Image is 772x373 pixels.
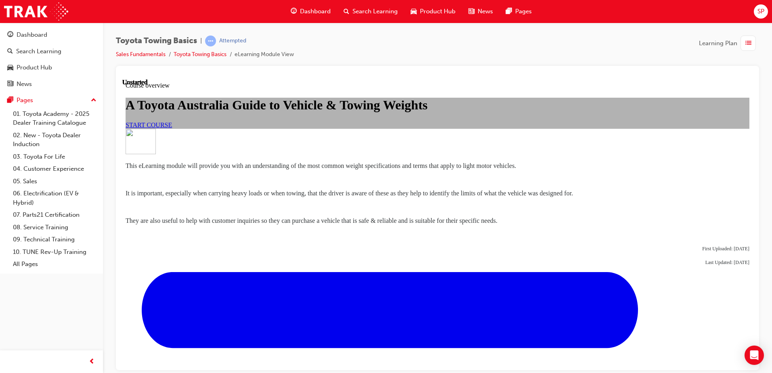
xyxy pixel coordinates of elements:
[699,36,759,51] button: Learning Plan
[580,167,627,173] span: First Uploaded: [DATE]
[7,81,13,88] span: news-icon
[3,84,394,90] span: This eLearning module will provide you with an understanding of the most common weight specificat...
[17,63,52,72] div: Product Hub
[17,80,32,89] div: News
[745,346,764,365] div: Open Intercom Messenger
[7,64,13,71] span: car-icon
[420,7,455,16] span: Product Hub
[3,3,47,10] span: Course overview
[17,96,33,105] div: Pages
[10,151,100,163] a: 03. Toyota For Life
[300,7,331,16] span: Dashboard
[506,6,512,17] span: pages-icon
[3,77,100,92] a: News
[10,108,100,129] a: 01. Toyota Academy - 2025 Dealer Training Catalogue
[284,3,337,20] a: guage-iconDashboard
[3,19,627,34] h1: A Toyota Australia Guide to Vehicle & Towing Weights
[478,7,493,16] span: News
[4,2,68,21] img: Trak
[3,44,100,59] a: Search Learning
[89,357,95,367] span: prev-icon
[3,93,100,108] button: Pages
[3,26,100,93] button: DashboardSearch LearningProduct HubNews
[10,209,100,221] a: 07. Parts21 Certification
[116,51,166,58] a: Sales Fundamentals
[699,39,737,48] span: Learning Plan
[10,163,100,175] a: 04. Customer Experience
[91,95,96,106] span: up-icon
[10,129,100,151] a: 02. New - Toyota Dealer Induction
[3,60,100,75] a: Product Hub
[7,31,13,39] span: guage-icon
[745,38,751,48] span: list-icon
[352,7,398,16] span: Search Learning
[16,47,61,56] div: Search Learning
[7,48,13,55] span: search-icon
[468,6,474,17] span: news-icon
[219,37,246,45] div: Attempted
[10,233,100,246] a: 09. Technical Training
[116,36,197,46] span: Toyota Towing Basics
[10,258,100,270] a: All Pages
[757,7,764,16] span: SP
[462,3,499,20] a: news-iconNews
[344,6,349,17] span: search-icon
[10,175,100,188] a: 05. Sales
[174,51,227,58] a: Toyota Towing Basics
[754,4,768,19] button: SP
[583,181,627,186] span: Last Updated: [DATE]
[404,3,462,20] a: car-iconProduct Hub
[17,30,47,40] div: Dashboard
[235,50,294,59] li: eLearning Module View
[3,43,50,50] a: START COURSE
[3,111,451,118] span: It is important, especially when carrying heavy loads or when towing, that the driver is aware of...
[7,97,13,104] span: pages-icon
[515,7,532,16] span: Pages
[205,36,216,46] span: learningRecordVerb_ATTEMPT-icon
[499,3,538,20] a: pages-iconPages
[10,187,100,209] a: 06. Electrification (EV & Hybrid)
[10,221,100,234] a: 08. Service Training
[10,246,100,258] a: 10. TUNE Rev-Up Training
[3,27,100,42] a: Dashboard
[291,6,297,17] span: guage-icon
[411,6,417,17] span: car-icon
[200,36,202,46] span: |
[3,138,375,145] span: They are also useful to help with customer inquiries so they can purchase a vehicle that is safe ...
[337,3,404,20] a: search-iconSearch Learning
